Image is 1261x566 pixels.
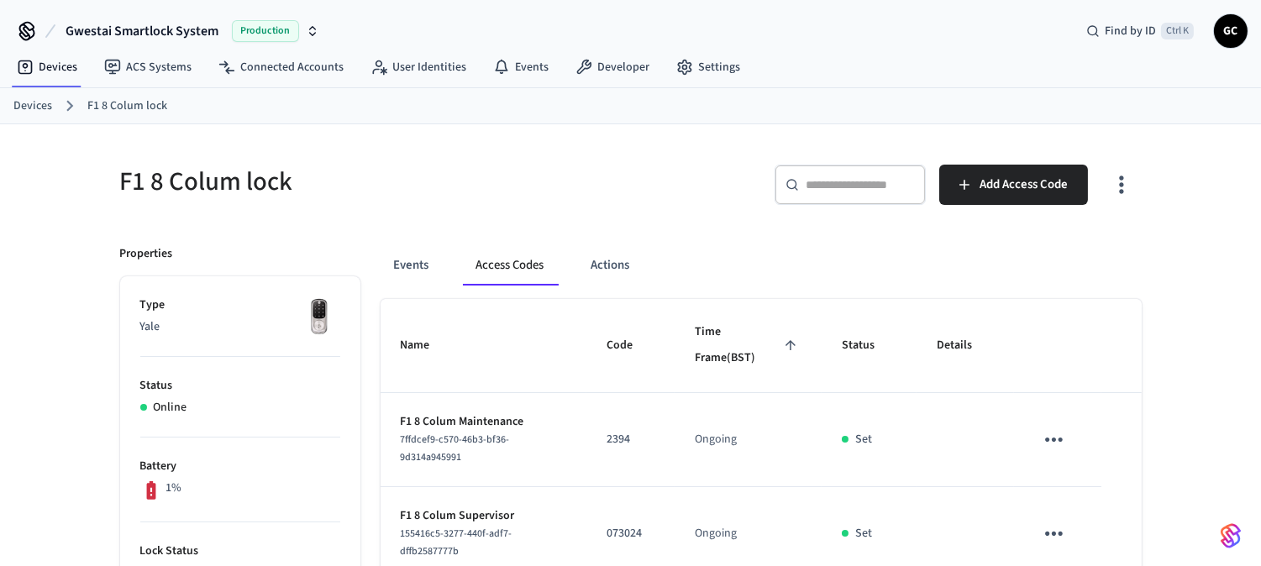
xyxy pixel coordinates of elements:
p: Online [154,399,187,417]
button: Add Access Code [939,165,1088,205]
span: Time Frame(BST) [695,319,801,372]
span: GC [1216,16,1246,46]
div: Find by IDCtrl K [1073,16,1207,46]
img: SeamLogoGradient.69752ec5.svg [1221,522,1241,549]
h5: F1 8 Colum lock [120,165,621,199]
p: Battery [140,458,340,475]
p: 073024 [607,525,654,542]
span: Status [842,333,896,359]
td: Ongoing [675,393,822,487]
div: ant example [381,245,1142,286]
span: Name [401,333,452,359]
span: Details [937,333,994,359]
a: Events [480,52,562,82]
button: Actions [578,245,644,286]
p: Type [140,296,340,314]
p: F1 8 Colum Maintenance [401,413,566,431]
p: Set [855,431,872,448]
p: 2394 [607,431,654,448]
span: 7ffdcef9-c570-46b3-bf36-9d314a945991 [401,432,510,464]
button: Access Codes [463,245,558,286]
button: GC [1214,14,1248,48]
p: 1% [166,480,181,497]
button: Events [381,245,443,286]
span: Code [607,333,654,359]
p: F1 8 Colum Supervisor [401,507,566,525]
a: Settings [663,52,754,82]
span: Production [232,20,299,42]
p: Set [855,525,872,542]
a: User Identities [357,52,480,82]
p: Yale [140,318,340,336]
span: Ctrl K [1161,23,1194,39]
p: Lock Status [140,542,340,560]
span: 155416c5-3277-440f-adf7-dffb2587777b [401,527,512,558]
span: Find by ID [1105,23,1156,39]
p: Status [140,377,340,395]
a: F1 8 Colum lock [87,97,167,115]
a: Devices [3,52,91,82]
img: Yale Assure Touchscreen Wifi Smart Lock, Satin Nickel, Front [298,296,340,338]
p: Properties [120,245,173,263]
span: Gwestai Smartlock System [66,21,218,41]
span: Add Access Code [980,174,1068,196]
a: Developer [562,52,663,82]
a: Connected Accounts [205,52,357,82]
a: Devices [13,97,52,115]
a: ACS Systems [91,52,205,82]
